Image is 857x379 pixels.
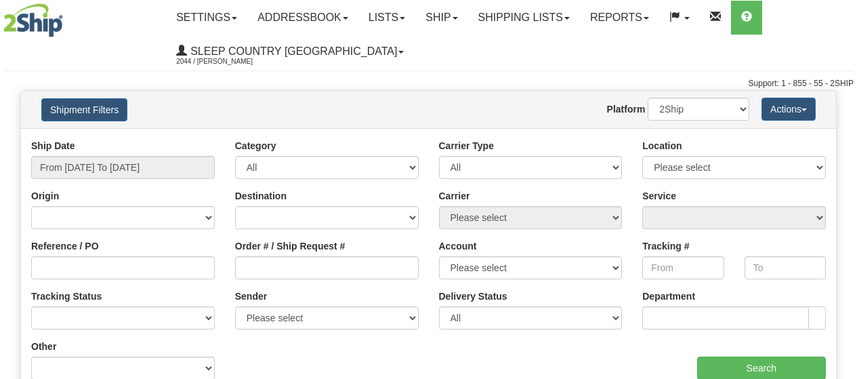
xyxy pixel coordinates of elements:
label: Ship Date [31,139,75,153]
button: Actions [761,98,816,121]
label: Category [235,139,276,153]
label: Origin [31,189,59,203]
a: Settings [166,1,247,35]
span: 2044 / [PERSON_NAME] [176,55,278,68]
label: Platform [607,102,646,116]
a: Addressbook [247,1,358,35]
button: Shipment Filters [41,98,127,121]
label: Location [642,139,682,153]
label: Sender [235,290,267,303]
a: Lists [358,1,415,35]
label: Delivery Status [439,290,507,303]
label: Carrier Type [439,139,494,153]
label: Order # / Ship Request # [235,239,346,253]
a: Reports [580,1,659,35]
label: Tracking # [642,239,689,253]
img: logo2044.jpg [3,3,63,37]
label: Carrier [439,189,470,203]
label: Reference / PO [31,239,99,253]
a: Ship [415,1,467,35]
label: Other [31,340,56,353]
label: Tracking Status [31,290,102,303]
input: From [642,256,724,279]
input: To [745,256,826,279]
a: Shipping lists [468,1,580,35]
a: Sleep Country [GEOGRAPHIC_DATA] 2044 / [PERSON_NAME] [166,35,414,68]
label: Account [439,239,477,253]
span: Sleep Country [GEOGRAPHIC_DATA] [187,45,397,57]
div: Support: 1 - 855 - 55 - 2SHIP [3,78,854,89]
label: Destination [235,189,287,203]
label: Service [642,189,676,203]
label: Department [642,290,695,303]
